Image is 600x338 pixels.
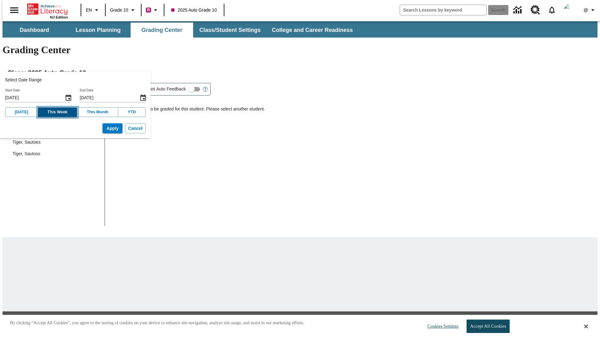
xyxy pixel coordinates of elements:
[12,139,99,146] span: Tiger, Sautoes
[560,2,580,18] button: Select a new avatar
[137,92,149,104] button: End Date, Choose date, August 25, 2025, Selected
[10,320,304,326] p: By clicking “Accept All Cookies”, you agree to the storing of cookies on your device to enhance s...
[27,2,68,19] div: Home
[116,106,592,117] p: There is no work to be graded for this student. Please select another student.
[422,320,461,333] button: Cookies Settings
[564,4,576,16] img: Avatar
[5,1,23,19] button: Open side menu
[80,88,93,93] label: End Date
[50,15,68,19] span: NJ Edition
[584,324,588,329] button: Close
[400,5,486,15] input: search field
[467,320,509,333] button: Accept All Cookies
[7,148,104,160] div: Tiger, Sautoss
[12,151,99,157] span: Tiger, Sautoss
[27,3,68,15] a: Home
[156,86,186,92] span: Auto Feedback
[107,4,139,16] button: Grade: Grade 10, Select a grade
[544,2,560,18] a: Notifications
[5,88,20,93] label: Start Date
[62,92,75,104] button: Start Date, Choose date, August 24, 2025, Selected
[86,7,92,13] span: EN
[147,6,150,14] span: B
[583,7,588,13] span: @
[527,2,544,18] a: Resource Center, Will open in new tab
[125,123,146,134] button: Cancel
[5,77,146,83] h2: Select Date Range
[67,23,129,38] button: Lesson Planning
[110,7,128,13] span: Grade 10
[38,107,77,117] button: This Week
[267,23,358,38] button: College and Career Readiness
[510,2,527,19] a: Data Center
[102,123,122,134] button: Apply
[7,136,104,148] div: Tiger, Sautoes
[5,107,38,117] button: [DATE]
[7,68,592,78] h2: Class : 2025 Auto Grade 10
[131,23,193,38] button: Grading Center
[3,23,66,38] button: Dashboard
[2,21,597,38] div: SubNavbar
[77,107,118,117] button: This Month
[2,44,597,56] h1: Grading Center
[580,4,600,16] button: Profile/Settings
[83,4,103,16] button: Language: EN, Select a language
[143,4,162,16] button: Boost Class color is violet red. Change class color
[171,7,217,13] span: 2025 Auto Grade 10
[200,83,210,95] button: Open Help for Writing Assistant
[2,23,358,38] div: SubNavbar
[118,107,146,117] button: YTD
[194,23,266,38] button: Class/Student Settings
